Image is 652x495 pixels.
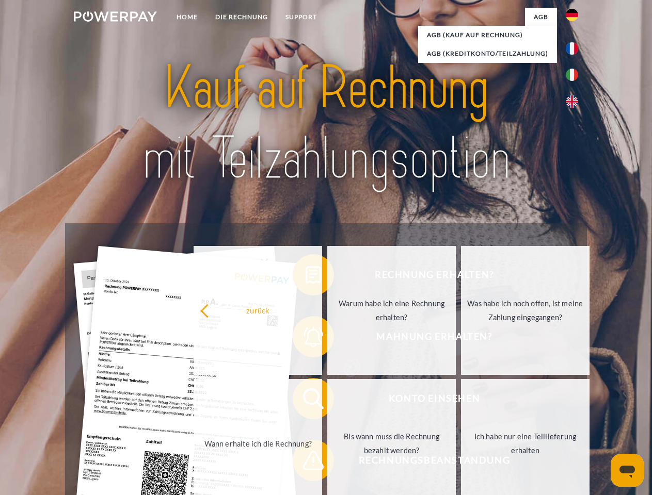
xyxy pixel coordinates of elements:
[168,8,206,26] a: Home
[200,436,316,450] div: Wann erhalte ich die Rechnung?
[461,246,590,375] a: Was habe ich noch offen, ist meine Zahlung eingegangen?
[566,42,578,55] img: fr
[74,11,157,22] img: logo-powerpay-white.svg
[333,296,450,324] div: Warum habe ich eine Rechnung erhalten?
[566,95,578,108] img: en
[200,303,316,317] div: zurück
[418,44,557,63] a: AGB (Kreditkonto/Teilzahlung)
[333,430,450,457] div: Bis wann muss die Rechnung bezahlt werden?
[206,8,277,26] a: DIE RECHNUNG
[418,26,557,44] a: AGB (Kauf auf Rechnung)
[467,296,583,324] div: Was habe ich noch offen, ist meine Zahlung eingegangen?
[611,454,644,487] iframe: Schaltfläche zum Öffnen des Messaging-Fensters
[566,69,578,81] img: it
[566,9,578,21] img: de
[467,430,583,457] div: Ich habe nur eine Teillieferung erhalten
[525,8,557,26] a: agb
[99,49,553,197] img: title-powerpay_de.svg
[277,8,326,26] a: SUPPORT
